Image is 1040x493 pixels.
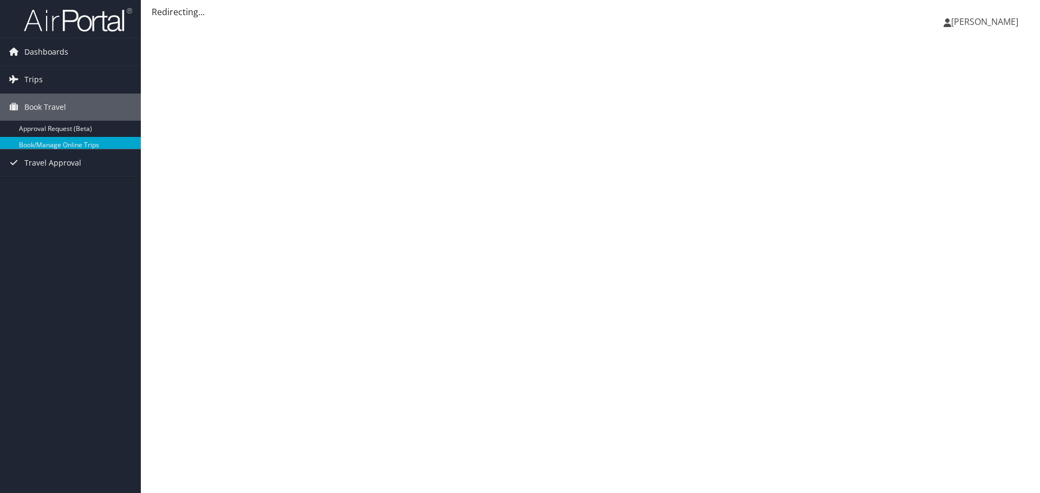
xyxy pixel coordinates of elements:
[951,16,1018,28] span: [PERSON_NAME]
[24,66,43,93] span: Trips
[944,5,1029,38] a: [PERSON_NAME]
[24,149,81,176] span: Travel Approval
[24,7,132,32] img: airportal-logo.png
[152,5,1029,18] div: Redirecting...
[24,38,68,65] span: Dashboards
[24,94,66,121] span: Book Travel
